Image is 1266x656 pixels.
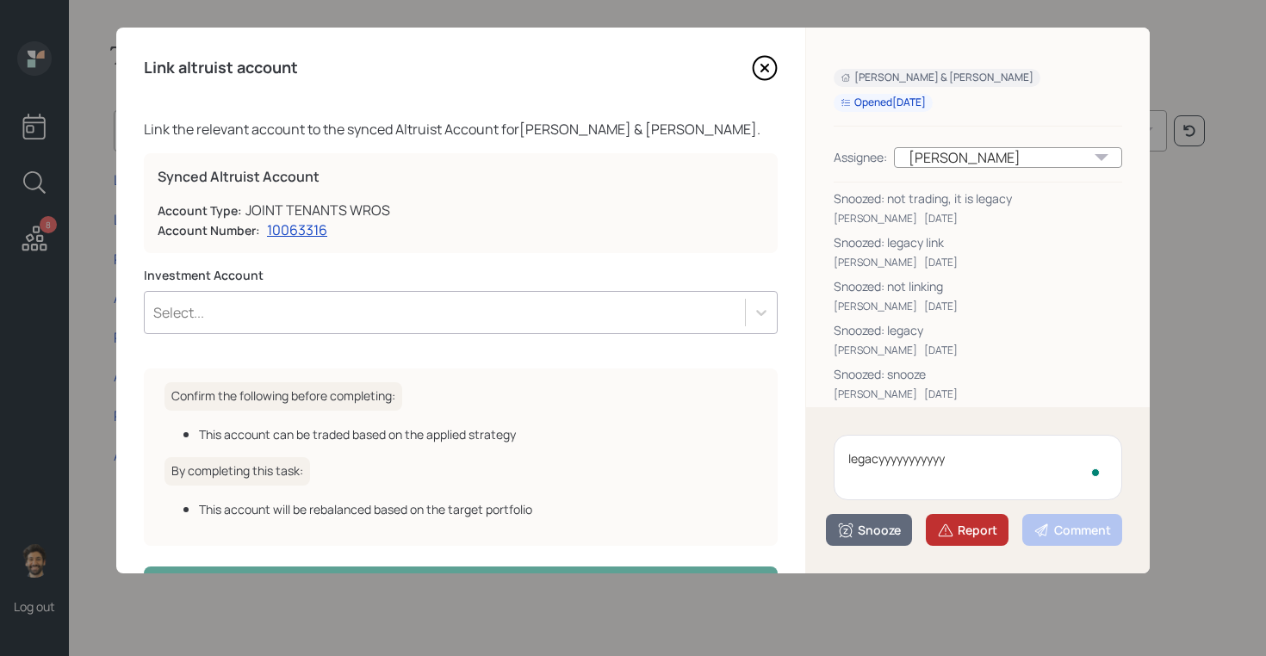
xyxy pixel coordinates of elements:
[834,211,917,226] div: [PERSON_NAME]
[144,119,778,139] div: Link the relevant account to the synced Altruist Account for [PERSON_NAME] & [PERSON_NAME] .
[245,200,390,220] div: JOINT TENANTS WROS
[834,277,1122,295] div: Snoozed: not linking
[153,303,204,322] div: Select...
[158,167,764,186] label: Synced Altruist Account
[834,148,887,166] div: Assignee:
[837,522,901,539] div: Snooze
[834,189,1122,207] div: Snoozed: not trading, it is legacy
[924,211,958,226] div: [DATE]
[199,425,757,443] div: This account can be traded based on the applied strategy
[834,299,917,314] div: [PERSON_NAME]
[834,435,1122,500] textarea: To enrich screen reader interactions, please activate Accessibility in Grammarly extension settings
[834,255,917,270] div: [PERSON_NAME]
[937,522,997,539] div: Report
[894,147,1122,168] div: [PERSON_NAME]
[826,514,912,546] button: Snooze
[834,321,1122,339] div: Snoozed: legacy
[834,387,917,402] div: [PERSON_NAME]
[164,382,402,411] h6: Confirm the following before completing:
[144,267,778,284] label: Investment Account
[841,71,1033,85] div: [PERSON_NAME] & [PERSON_NAME]
[924,387,958,402] div: [DATE]
[926,514,1008,546] button: Report
[158,202,242,220] label: Account Type:
[834,365,1122,383] div: Snoozed: snooze
[267,220,327,239] a: 10063316
[834,343,917,358] div: [PERSON_NAME]
[1033,522,1111,539] div: Comment
[924,343,958,358] div: [DATE]
[924,255,958,270] div: [DATE]
[144,59,298,77] h4: Link altruist account
[199,500,757,518] div: This account will be rebalanced based on the target portfolio
[924,299,958,314] div: [DATE]
[834,233,1122,251] div: Snoozed: legacy link
[158,222,260,239] label: Account Number:
[1022,514,1122,546] button: Comment
[164,457,310,486] h6: By completing this task:
[841,96,926,110] div: Opened [DATE]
